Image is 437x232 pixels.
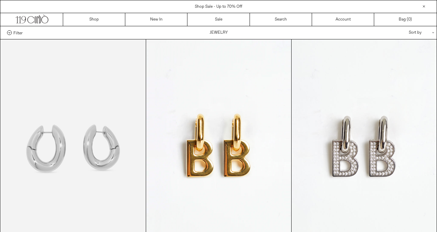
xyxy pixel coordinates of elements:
a: Search [250,13,312,26]
a: Sale [187,13,250,26]
span: ) [408,16,412,23]
a: Shop [63,13,125,26]
span: 0 [408,17,410,22]
a: Shop Sale - Up to 70% Off [195,4,242,9]
a: Account [312,13,374,26]
a: New In [125,13,187,26]
div: Sort by [369,26,430,39]
span: Filter [13,30,23,35]
a: Bag () [374,13,436,26]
